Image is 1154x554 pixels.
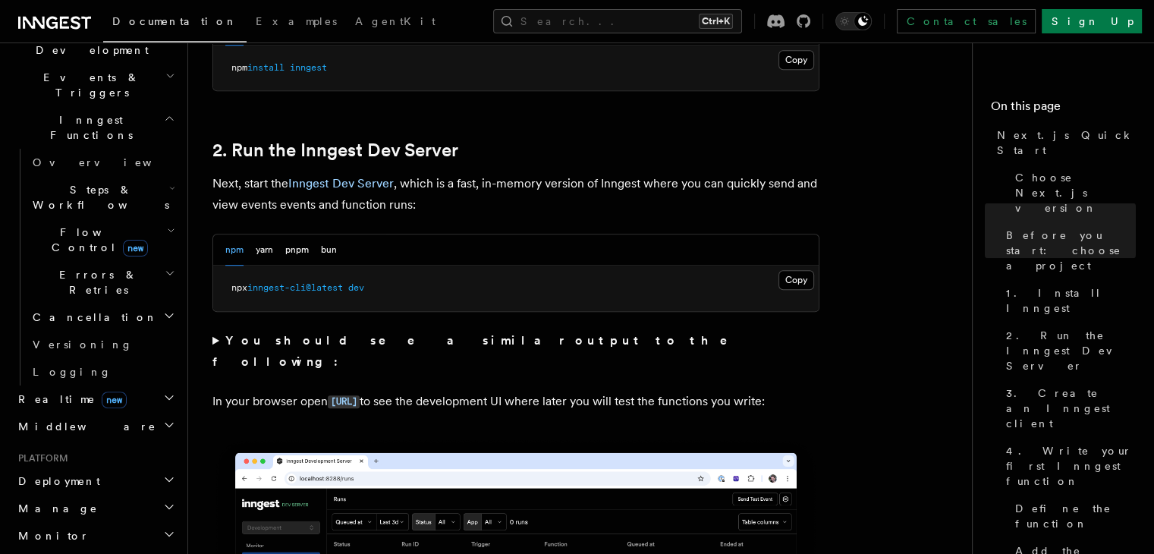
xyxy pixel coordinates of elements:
span: new [123,240,148,257]
a: 3. Create an Inngest client [1000,379,1136,437]
a: Sign Up [1042,9,1142,33]
span: Cancellation [27,310,158,325]
button: Events & Triggers [12,64,178,106]
span: 4. Write your first Inngest function [1006,443,1136,489]
span: Documentation [112,15,237,27]
span: install [247,62,285,73]
span: 1. Install Inngest [1006,285,1136,316]
button: Toggle dark mode [835,12,872,30]
a: Choose Next.js version [1009,164,1136,222]
summary: You should see a similar output to the following: [212,330,819,373]
span: npm [231,62,247,73]
span: Steps & Workflows [27,182,169,212]
button: npm [225,235,244,266]
a: Versioning [27,331,178,358]
kbd: Ctrl+K [699,14,733,29]
span: inngest [290,62,327,73]
a: 2. Run the Inngest Dev Server [1000,322,1136,379]
button: yarn [256,235,273,266]
button: Deployment [12,467,178,495]
button: Local Development [12,21,178,64]
span: 3. Create an Inngest client [1006,386,1136,431]
span: npx [231,282,247,293]
a: AgentKit [346,5,445,41]
span: 2. Run the Inngest Dev Server [1006,328,1136,373]
a: Overview [27,149,178,176]
button: Flow Controlnew [27,219,178,261]
a: Inngest Dev Server [288,176,394,190]
button: bun [321,235,337,266]
p: Next, start the , which is a fast, in-memory version of Inngest where you can quickly send and vi... [212,173,819,216]
span: dev [348,282,364,293]
span: Manage [12,501,98,516]
strong: You should see a similar output to the following: [212,333,749,369]
a: 1. Install Inngest [1000,279,1136,322]
button: Middleware [12,413,178,440]
h4: On this page [991,97,1136,121]
span: Realtime [12,392,127,407]
button: Inngest Functions [12,106,178,149]
span: Middleware [12,419,156,434]
a: [URL] [328,394,360,408]
a: Before you start: choose a project [1000,222,1136,279]
button: Search...Ctrl+K [493,9,742,33]
span: Overview [33,156,189,168]
span: Platform [12,452,68,464]
span: Examples [256,15,337,27]
button: Monitor [12,522,178,549]
a: Logging [27,358,178,386]
a: Next.js Quick Start [991,121,1136,164]
span: Events & Triggers [12,70,165,100]
a: 2. Run the Inngest Dev Server [212,140,458,161]
button: Copy [778,50,814,70]
a: Documentation [103,5,247,42]
span: Errors & Retries [27,267,165,297]
span: AgentKit [355,15,436,27]
a: Contact sales [897,9,1036,33]
button: Errors & Retries [27,261,178,304]
p: In your browser open to see the development UI where later you will test the functions you write: [212,391,819,413]
a: Define the function [1009,495,1136,537]
span: Inngest Functions [12,112,164,143]
a: Examples [247,5,346,41]
span: Before you start: choose a project [1006,228,1136,273]
button: pnpm [285,235,309,266]
button: Cancellation [27,304,178,331]
div: Inngest Functions [12,149,178,386]
span: Versioning [33,338,133,351]
span: Monitor [12,528,90,543]
button: Copy [778,270,814,290]
a: 4. Write your first Inngest function [1000,437,1136,495]
button: Realtimenew [12,386,178,413]
span: Define the function [1015,501,1136,531]
span: Next.js Quick Start [997,127,1136,158]
span: Logging [33,366,112,378]
span: inngest-cli@latest [247,282,343,293]
span: Local Development [12,27,165,58]
code: [URL] [328,395,360,408]
span: Choose Next.js version [1015,170,1136,216]
span: Deployment [12,474,100,489]
button: Manage [12,495,178,522]
button: Steps & Workflows [27,176,178,219]
span: new [102,392,127,408]
span: Flow Control [27,225,167,255]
